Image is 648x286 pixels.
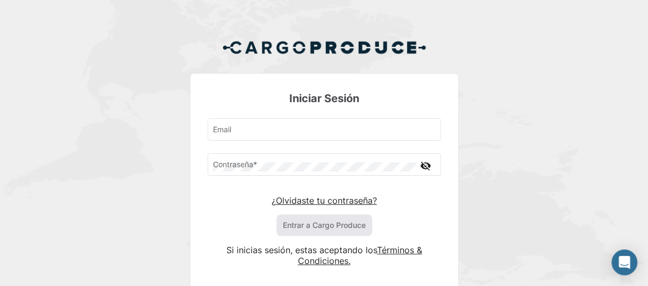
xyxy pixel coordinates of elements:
img: Cargo Produce Logo [222,34,426,60]
a: ¿Olvidaste tu contraseña? [272,195,377,206]
span: Si inicias sesión, estas aceptando los [226,245,377,255]
div: Abrir Intercom Messenger [611,249,637,275]
h3: Iniciar Sesión [208,91,441,106]
a: Términos & Condiciones. [298,245,422,266]
mat-icon: visibility_off [419,159,432,173]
